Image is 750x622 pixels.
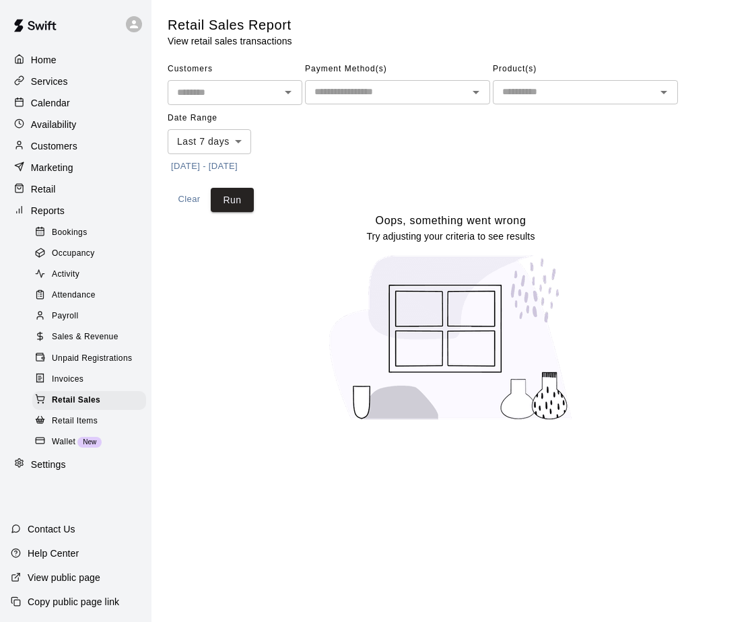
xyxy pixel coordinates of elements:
a: Unpaid Registrations [32,348,151,369]
a: Services [11,71,141,92]
p: Availability [31,118,77,131]
span: New [77,438,102,446]
h6: Oops, something went wrong [376,212,526,230]
a: Customers [11,136,141,156]
a: Attendance [32,285,151,306]
span: Payroll [52,310,78,323]
span: Invoices [52,373,83,386]
span: Activity [52,268,79,281]
p: Marketing [31,161,73,174]
p: Copy public page link [28,595,119,609]
a: Reports [11,201,141,221]
p: Retail [31,182,56,196]
div: Occupancy [32,244,146,263]
p: Services [31,75,68,88]
a: Settings [11,454,141,475]
span: Product(s) [493,59,678,80]
span: Unpaid Registrations [52,352,132,366]
button: Open [467,83,485,102]
div: Sales & Revenue [32,328,146,347]
div: WalletNew [32,433,146,452]
p: Try adjusting your criteria to see results [366,230,535,243]
span: Bookings [52,226,88,240]
a: Retail [11,179,141,199]
div: Activity [32,265,146,284]
div: Retail Items [32,412,146,431]
div: Invoices [32,370,146,389]
button: Clear [168,188,211,213]
a: Retail Sales [32,390,151,411]
p: Settings [31,458,66,471]
div: Retail Sales [32,391,146,410]
button: [DATE] - [DATE] [168,156,241,177]
p: Home [31,53,57,67]
p: Calendar [31,96,70,110]
a: Payroll [32,306,151,327]
span: Sales & Revenue [52,331,118,344]
a: Availability [11,114,141,135]
span: Customers [168,59,302,80]
div: Last 7 days [168,129,251,154]
span: Payment Method(s) [305,59,490,80]
a: WalletNew [32,431,151,452]
span: Wallet [52,436,75,449]
span: Retail Items [52,415,98,428]
a: Bookings [32,222,151,243]
span: Retail Sales [52,394,100,407]
span: Attendance [52,289,96,302]
a: Calendar [11,93,141,113]
button: Open [279,83,298,102]
p: Help Center [28,547,79,560]
div: Payroll [32,307,146,326]
div: Bookings [32,223,146,242]
div: Unpaid Registrations [32,349,146,368]
a: Invoices [32,369,151,390]
p: Contact Us [28,522,75,536]
p: View public page [28,571,100,584]
button: Open [654,83,673,102]
a: Sales & Revenue [32,327,151,348]
img: Oops, something went wrong [316,243,586,432]
span: Date Range [168,108,285,129]
a: Occupancy [32,243,151,264]
h5: Retail Sales Report [168,16,292,34]
a: Marketing [11,158,141,178]
p: Reports [31,204,65,217]
a: Home [11,50,141,70]
a: Activity [32,265,151,285]
p: Customers [31,139,77,153]
div: Attendance [32,286,146,305]
p: View retail sales transactions [168,34,292,48]
span: Occupancy [52,247,95,261]
button: Run [211,188,254,213]
a: Retail Items [32,411,151,431]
